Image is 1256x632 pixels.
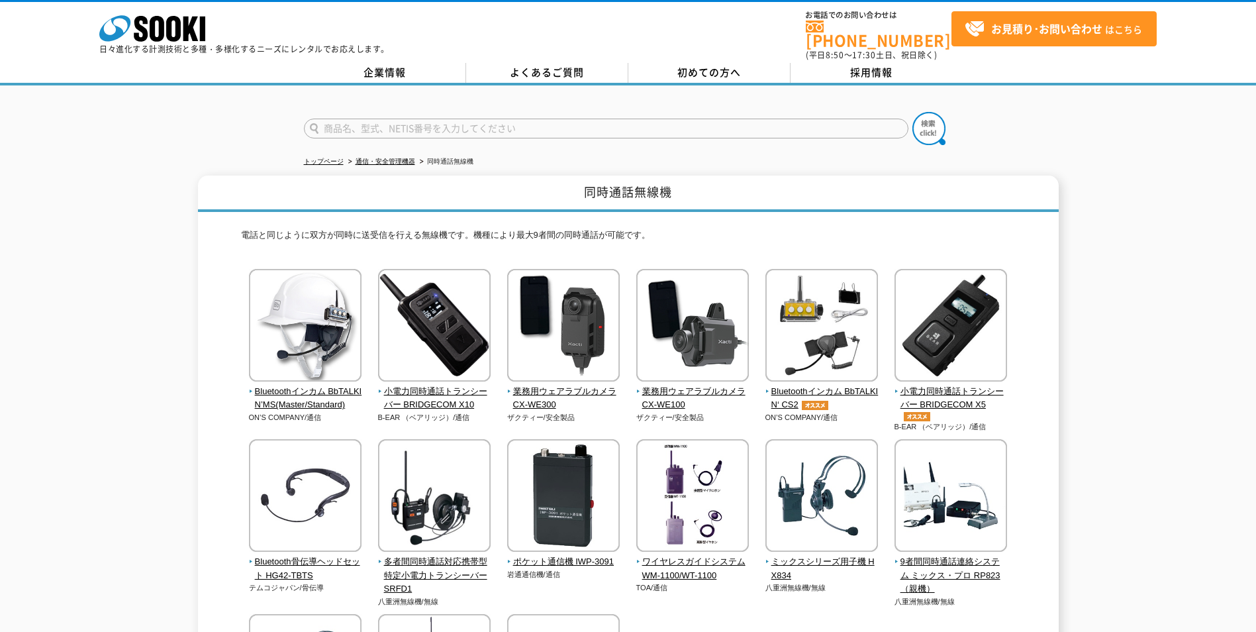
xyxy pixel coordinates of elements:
[304,119,908,138] input: 商品名、型式、NETIS番号を入力してください
[378,596,491,607] p: 八重洲無線機/無線
[765,372,879,412] a: Bluetoothインカム BbTALKIN‘ CS2オススメ
[806,21,951,48] a: [PHONE_NUMBER]
[378,412,491,423] p: B-EAR （ベアリッジ）/通信
[507,412,620,423] p: ザクティー/安全製品
[806,49,937,61] span: (平日 ～ 土日、祝日除く)
[636,385,749,413] span: 業務用ウェアラブルカメラ CX-WE100
[894,269,1007,385] img: 小電力同時通話トランシーバー BRIDGECOM X5
[765,439,878,555] img: ミックスシリーズ用子機 HX834
[249,439,362,555] img: Bluetooth骨伝導ヘッドセット HG42-TBTS
[765,555,879,583] span: ミックスシリーズ用子機 HX834
[852,49,876,61] span: 17:30
[894,555,1008,596] span: 9者間同時通話連絡システム ミックス・プロ RP823（親機）
[912,112,945,145] img: btn_search.png
[765,385,879,413] span: Bluetoothインカム BbTALKIN‘ CS2
[677,65,741,79] span: 初めての方へ
[894,421,1008,433] p: B-EAR （ベアリッジ）/通信
[417,155,473,169] li: 同時通話無線機
[765,543,879,582] a: ミックスシリーズ用子機 HX834
[507,569,620,580] p: 岩通通信機/通信
[806,11,951,19] span: お電話でのお問い合わせは
[507,372,620,412] a: 業務用ウェアラブルカメラ CX-WE300
[991,21,1102,36] strong: お見積り･お問い合わせ
[356,158,415,165] a: 通信・安全管理機器
[894,372,1008,421] a: 小電力同時通話トランシーバー BRIDGECOM X5オススメ
[249,555,362,583] span: Bluetooth骨伝導ヘッドセット HG42-TBTS
[304,158,344,165] a: トップページ
[198,176,1059,212] h1: 同時通話無線機
[249,582,362,594] p: テムコジャパン/骨伝導
[894,596,1008,607] p: 八重洲無線機/無線
[378,439,491,555] img: 多者間同時通話対応携帯型 特定小電力トランシーバー SRFD1
[241,229,1016,249] p: 電話と同じように双方が同時に送受信を行える無線機です。機種により最大9者間の同時通話が可能です。
[628,63,791,83] a: 初めての方へ
[636,269,749,385] img: 業務用ウェアラブルカメラ CX-WE100
[99,45,389,53] p: 日々進化する計測技術と多種・多様化するニーズにレンタルでお応えします。
[894,385,1008,422] span: 小電力同時通話トランシーバー BRIDGECOM X5
[826,49,844,61] span: 8:50
[249,412,362,423] p: ON’S COMPANY/通信
[636,372,749,412] a: 業務用ウェアラブルカメラ CX-WE100
[798,401,832,410] img: オススメ
[378,555,491,596] span: 多者間同時通話対応携帯型 特定小電力トランシーバー SRFD1
[378,372,491,412] a: 小電力同時通話トランシーバー BRIDGECOM X10
[507,269,620,385] img: 業務用ウェアラブルカメラ CX-WE300
[965,19,1142,39] span: はこちら
[636,543,749,582] a: ワイヤレスガイドシステム WM-1100/WT-1100
[249,385,362,413] span: Bluetoothインカム BbTALKIN’MS(Master/Standard)
[636,582,749,594] p: TOA/通信
[466,63,628,83] a: よくあるご質問
[636,555,749,583] span: ワイヤレスガイドシステム WM-1100/WT-1100
[507,385,620,413] span: 業務用ウェアラブルカメラ CX-WE300
[894,543,1008,596] a: 9者間同時通話連絡システム ミックス・プロ RP823（親機）
[765,269,878,385] img: Bluetoothインカム BbTALKIN‘ CS2
[249,372,362,412] a: Bluetoothインカム BbTALKIN’MS(Master/Standard)
[507,543,620,569] a: ポケット通信機 IWP-3091
[507,439,620,555] img: ポケット通信機 IWP-3091
[304,63,466,83] a: 企業情報
[894,439,1007,555] img: 9者間同時通話連絡システム ミックス・プロ RP823（親機）
[378,385,491,413] span: 小電力同時通話トランシーバー BRIDGECOM X10
[249,269,362,385] img: Bluetoothインカム BbTALKIN’MS(Master/Standard)
[765,412,879,423] p: ON’S COMPANY/通信
[951,11,1157,46] a: お見積り･お問い合わせはこちら
[378,543,491,596] a: 多者間同時通話対応携帯型 特定小電力トランシーバー SRFD1
[507,555,620,569] span: ポケット通信機 IWP-3091
[900,412,934,421] img: オススメ
[636,439,749,555] img: ワイヤレスガイドシステム WM-1100/WT-1100
[249,543,362,582] a: Bluetooth骨伝導ヘッドセット HG42-TBTS
[791,63,953,83] a: 採用情報
[378,269,491,385] img: 小電力同時通話トランシーバー BRIDGECOM X10
[765,582,879,594] p: 八重洲無線機/無線
[636,412,749,423] p: ザクティー/安全製品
